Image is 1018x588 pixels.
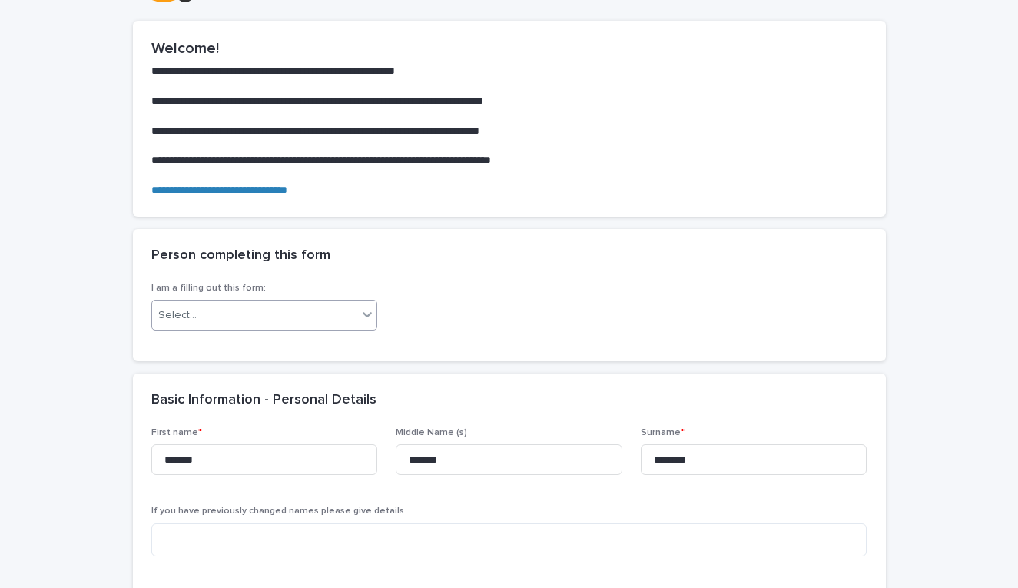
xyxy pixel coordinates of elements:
[151,392,376,409] h2: Basic Information - Personal Details
[151,507,406,516] span: If you have previously changed names please give details.
[151,39,867,58] h2: Welcome!
[151,284,266,293] span: I am a filling out this form:
[641,428,685,437] span: Surname
[151,428,202,437] span: First name
[158,307,197,324] div: Select...
[151,247,330,264] h2: Person completing this form
[396,428,467,437] span: Middle Name (s)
